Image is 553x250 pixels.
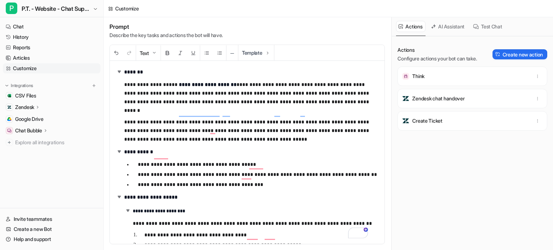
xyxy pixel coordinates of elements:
span: P.T. - Website - Chat Support [22,4,91,14]
a: Invite teammates [3,214,100,224]
img: CSV Files [7,94,12,98]
button: Italic [174,45,187,61]
p: Configure actions your bot can take. [397,55,477,62]
img: Create action [495,52,500,57]
button: Template [238,45,274,60]
img: Redo [126,50,132,56]
button: Actions [396,21,426,32]
a: Chat [3,22,100,32]
img: explore all integrations [6,139,13,146]
a: Explore all integrations [3,137,100,147]
a: Customize [3,63,100,73]
button: ─ [226,45,238,61]
button: Ordered List [213,45,226,61]
img: Unordered List [204,50,210,56]
div: To enrich screen reader interactions, please activate Accessibility in Grammarly extension settings [110,61,385,244]
p: Actions [397,46,477,54]
div: Customize [115,5,139,12]
img: Italic [177,50,183,56]
p: Chat Bubble [15,127,42,134]
button: Test Chat [471,21,505,32]
span: Explore all integrations [15,137,98,148]
p: Zendesk chat handover [412,95,464,102]
span: P [6,3,17,14]
button: AI Assistant [428,21,468,32]
img: Zendesk chat handover icon [402,95,409,102]
span: Google Drive [15,115,44,123]
p: Zendesk [15,104,34,111]
a: Google DriveGoogle Drive [3,114,100,124]
a: Reports [3,42,100,53]
img: Zendesk [7,105,12,109]
button: Bold [161,45,174,61]
a: Help and support [3,234,100,244]
img: Bold [165,50,170,56]
button: Text [136,45,161,61]
img: expand-arrow.svg [116,68,123,75]
a: Create a new Bot [3,224,100,234]
button: Undo [110,45,123,61]
a: Articles [3,53,100,63]
a: CSV FilesCSV Files [3,91,100,101]
button: Redo [123,45,136,61]
img: Chat Bubble [7,128,12,133]
h1: Prompt [109,23,223,30]
img: expand-arrow.svg [116,148,123,155]
img: Template [265,50,270,56]
img: expand-arrow.svg [116,193,123,200]
p: Create Ticket [412,117,442,124]
img: Google Drive [7,117,12,121]
p: Think [412,73,424,80]
p: Describe the key tasks and actions the bot will have. [109,32,223,39]
img: Dropdown Down Arrow [151,50,157,56]
img: Ordered List [217,50,222,56]
span: CSV Files [15,92,36,99]
button: Create new action [493,49,547,59]
img: Undo [113,50,119,56]
img: expand menu [4,83,9,88]
button: Unordered List [200,45,213,61]
img: menu_add.svg [91,83,96,88]
img: expand-arrow.svg [124,207,131,214]
a: History [3,32,100,42]
img: Think icon [402,73,409,80]
img: Create Ticket icon [402,117,409,124]
img: Underline [190,50,196,56]
button: Underline [187,45,200,61]
p: Integrations [11,83,33,88]
button: Integrations [3,82,35,89]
